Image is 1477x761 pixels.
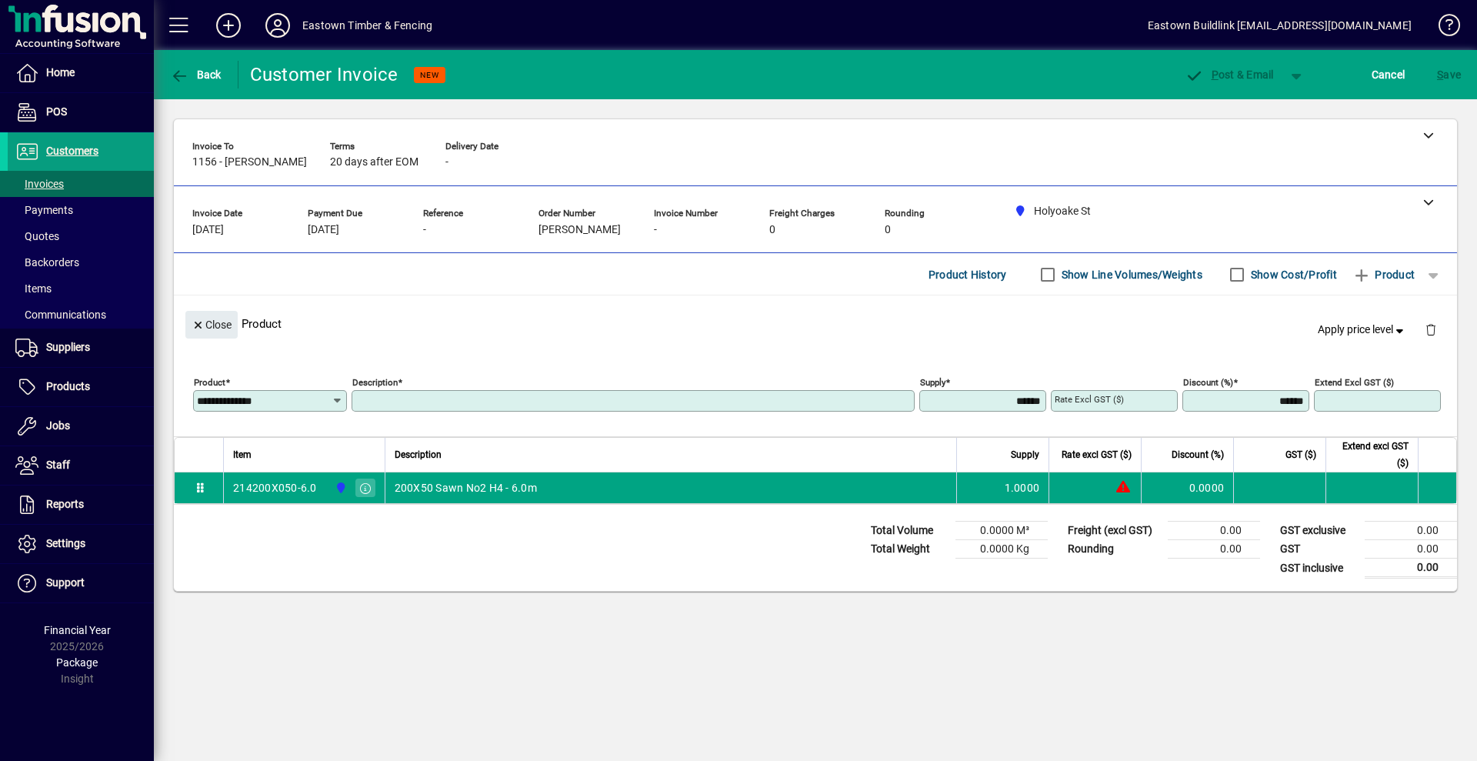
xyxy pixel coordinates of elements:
[46,459,70,471] span: Staff
[863,540,955,559] td: Total Weight
[885,224,891,236] span: 0
[1060,540,1168,559] td: Rounding
[1148,13,1412,38] div: Eastown Buildlink [EMAIL_ADDRESS][DOMAIN_NAME]
[929,262,1007,287] span: Product History
[769,224,775,236] span: 0
[166,61,225,88] button: Back
[192,156,307,169] span: 1156 - [PERSON_NAME]
[1060,522,1168,540] td: Freight (excl GST)
[1312,316,1413,344] button: Apply price level
[204,12,253,39] button: Add
[1055,394,1124,405] mat-label: Rate excl GST ($)
[1412,311,1449,348] button: Delete
[395,446,442,463] span: Description
[8,446,154,485] a: Staff
[423,224,426,236] span: -
[56,656,98,669] span: Package
[233,446,252,463] span: Item
[8,249,154,275] a: Backorders
[8,54,154,92] a: Home
[46,576,85,589] span: Support
[250,62,398,87] div: Customer Invoice
[15,178,64,190] span: Invoices
[1318,322,1407,338] span: Apply price level
[192,224,224,236] span: [DATE]
[1168,522,1260,540] td: 0.00
[185,311,238,339] button: Close
[8,525,154,563] a: Settings
[330,156,418,169] span: 20 days after EOM
[331,479,348,496] span: Holyoake St
[1248,267,1337,282] label: Show Cost/Profit
[15,282,52,295] span: Items
[1272,540,1365,559] td: GST
[920,377,945,388] mat-label: Supply
[1365,522,1457,540] td: 0.00
[955,522,1048,540] td: 0.0000 M³
[445,156,448,169] span: -
[1177,61,1282,88] button: Post & Email
[46,380,90,392] span: Products
[154,61,238,88] app-page-header-button: Back
[1372,62,1405,87] span: Cancel
[46,498,84,510] span: Reports
[1315,377,1394,388] mat-label: Extend excl GST ($)
[8,486,154,524] a: Reports
[1345,261,1422,289] button: Product
[8,93,154,132] a: POS
[8,302,154,328] a: Communications
[15,309,106,321] span: Communications
[420,70,439,80] span: NEW
[1272,559,1365,578] td: GST inclusive
[8,564,154,602] a: Support
[1335,438,1409,472] span: Extend excl GST ($)
[302,13,432,38] div: Eastown Timber & Fencing
[46,66,75,78] span: Home
[233,480,317,496] div: 214200X050-6.0
[395,480,537,496] span: 200X50 Sawn No2 H4 - 6.0m
[1437,68,1443,81] span: S
[253,12,302,39] button: Profile
[8,171,154,197] a: Invoices
[1141,472,1233,503] td: 0.0000
[8,223,154,249] a: Quotes
[8,197,154,223] a: Payments
[922,261,1013,289] button: Product History
[1437,62,1461,87] span: ave
[1059,267,1202,282] label: Show Line Volumes/Weights
[15,230,59,242] span: Quotes
[15,256,79,269] span: Backorders
[174,295,1457,352] div: Product
[1352,262,1415,287] span: Product
[44,624,111,636] span: Financial Year
[538,224,621,236] span: [PERSON_NAME]
[1412,322,1449,336] app-page-header-button: Delete
[308,224,339,236] span: [DATE]
[352,377,398,388] mat-label: Description
[1365,540,1457,559] td: 0.00
[955,540,1048,559] td: 0.0000 Kg
[1005,480,1040,496] span: 1.0000
[8,275,154,302] a: Items
[1168,540,1260,559] td: 0.00
[1427,3,1458,53] a: Knowledge Base
[1183,377,1233,388] mat-label: Discount (%)
[863,522,955,540] td: Total Volume
[1433,61,1465,88] button: Save
[1368,61,1409,88] button: Cancel
[192,312,232,338] span: Close
[46,145,98,157] span: Customers
[170,68,222,81] span: Back
[194,377,225,388] mat-label: Product
[15,204,73,216] span: Payments
[1212,68,1219,81] span: P
[1172,446,1224,463] span: Discount (%)
[1365,559,1457,578] td: 0.00
[46,105,67,118] span: POS
[8,368,154,406] a: Products
[46,537,85,549] span: Settings
[654,224,657,236] span: -
[46,419,70,432] span: Jobs
[1011,446,1039,463] span: Supply
[8,407,154,446] a: Jobs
